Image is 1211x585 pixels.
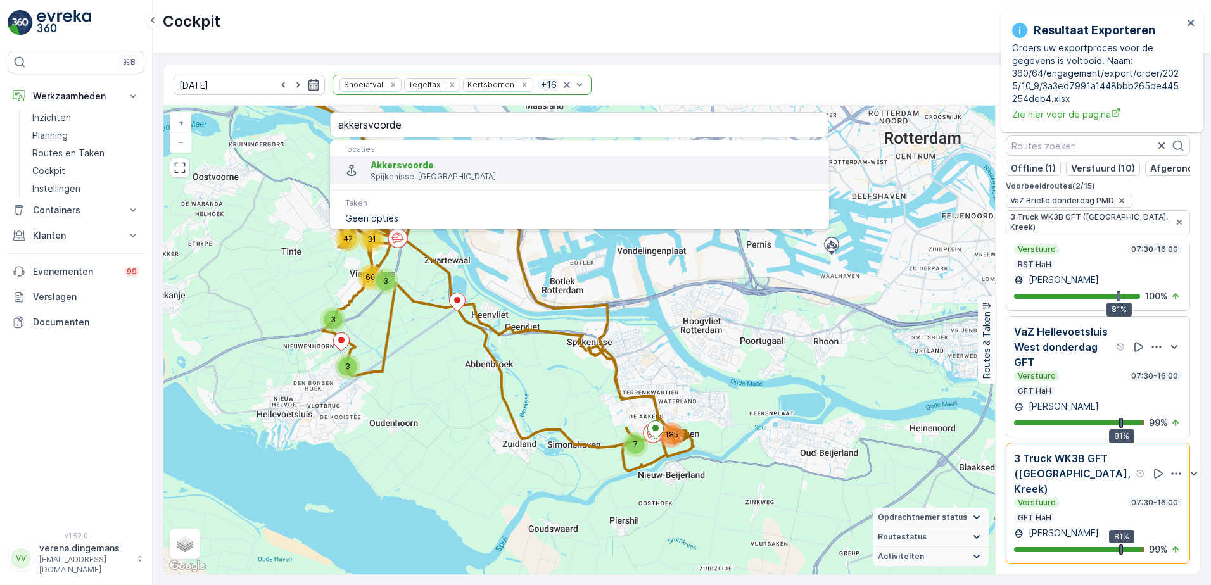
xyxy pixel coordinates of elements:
span: Akkersvoorde [371,160,434,170]
p: 100 % [1145,290,1168,303]
button: Containers [8,198,144,223]
span: Activiteiten [878,551,924,562]
div: 81% [1109,530,1134,544]
p: Inzichten [32,111,71,124]
input: dd/mm/yyyy [174,75,325,95]
span: 3 [383,276,388,286]
span: 60 [365,272,376,282]
button: Offline (1) [1006,161,1061,176]
p: 07:30-16:00 [1130,244,1179,255]
p: [PERSON_NAME] [1026,400,1099,413]
div: 42 [335,226,360,251]
p: Orders uw exportproces voor de gegevens is voltooid. Naam: 360/64/engagement/export/order/2025/10... [1012,42,1183,105]
p: 99 % [1149,417,1168,429]
p: Geen opties [345,212,814,225]
div: 81% [1106,303,1132,317]
img: logo_light-DOdMpM7g.png [37,10,91,35]
div: 3 [373,268,398,294]
img: logo [8,10,33,35]
span: Routestatus [878,532,927,542]
p: Afgerond (3) [1150,162,1208,175]
div: Remove Snoeiafval [386,80,400,90]
summary: Activiteiten [873,547,989,567]
p: Instellingen [32,182,80,195]
input: Zoek naar taken of een locatie [330,112,829,137]
div: 31 [359,227,384,252]
button: close [1187,18,1196,30]
a: Dit gebied openen in Google Maps (er wordt een nieuw venster geopend) [167,558,208,574]
div: Tegeltaxi [405,79,444,91]
div: Snoeiafval [340,79,385,91]
a: Uitzoomen [171,132,190,151]
p: Taken [345,198,814,208]
button: Verstuurd (10) [1066,161,1140,176]
p: verena.dingemans [39,542,130,555]
p: Evenementen [33,265,117,278]
p: Offline (1) [1011,162,1056,175]
p: Voorbeeldroutes ( 2 / 15 ) [1006,181,1190,191]
div: 60 [358,265,383,290]
p: Klanten [33,229,119,242]
div: 3 [335,354,360,379]
span: Opdrachtnemer status [878,512,967,522]
button: Klanten [8,223,144,248]
p: Cockpit [163,11,220,32]
div: help tooltippictogram [1116,342,1126,352]
p: Verstuurd [1017,498,1057,508]
a: Layers [171,530,199,558]
a: Inzichten [27,109,144,127]
p: 99 [127,267,137,277]
div: 3 [320,307,346,332]
p: + 16 [540,79,558,91]
p: Routes & Taken [980,311,993,379]
span: 42 [343,234,353,243]
p: [PERSON_NAME] [1026,274,1099,286]
summary: Routestatus [873,527,989,547]
p: Verstuurd (10) [1071,162,1135,175]
p: VaZ Hellevoetsluis West donderdag GFT [1014,324,1113,370]
span: 185 [665,430,678,439]
summary: Opdrachtnemer status [873,508,989,527]
span: 31 [367,234,376,244]
button: Werkzaamheden [8,84,144,109]
div: Kertsbomen [464,79,516,91]
p: ⌘B [123,57,136,67]
a: In zoomen [171,113,190,132]
p: Verslagen [33,291,139,303]
p: 99 % [1149,543,1168,556]
p: GFT HaH [1017,513,1053,523]
span: 7 [633,439,638,449]
p: 07:30-16:00 [1130,498,1179,508]
p: Werkzaamheden [33,90,119,103]
p: [EMAIL_ADDRESS][DOMAIN_NAME] [39,555,130,575]
p: [PERSON_NAME] [1026,527,1099,539]
p: Resultaat Exporteren [1034,22,1155,39]
input: Routes zoeken [1006,135,1190,156]
a: Evenementen99 [8,259,144,284]
p: Planning [32,129,68,142]
span: − [178,136,184,147]
p: GFT HaH [1017,386,1053,396]
a: Zie hier voor de pagina [1012,108,1183,121]
p: Verstuurd [1017,371,1057,381]
a: Planning [27,127,144,144]
div: 7 [623,432,648,457]
p: Verstuurd [1017,244,1057,255]
p: 3 Truck WK3B GFT ([GEOGRAPHIC_DATA], Kreek) [1014,451,1133,496]
ul: Menu [330,140,829,229]
div: Remove Tegeltaxi [445,80,459,90]
span: 3 Truck WK3B GFT ([GEOGRAPHIC_DATA], Kreek) [1010,212,1172,232]
p: RST HaH [1017,260,1053,270]
span: VaZ Brielle donderdag PMD [1010,196,1114,206]
p: Containers [33,204,119,217]
p: locaties [345,144,814,154]
p: Spijkenisse, [GEOGRAPHIC_DATA] [371,172,818,182]
span: 3 [331,315,336,324]
p: Cockpit [32,165,65,177]
a: Instellingen [27,180,144,198]
a: Verslagen [8,284,144,310]
img: Google [167,558,208,574]
div: VV [11,548,31,569]
div: help tooltippictogram [1136,469,1146,479]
